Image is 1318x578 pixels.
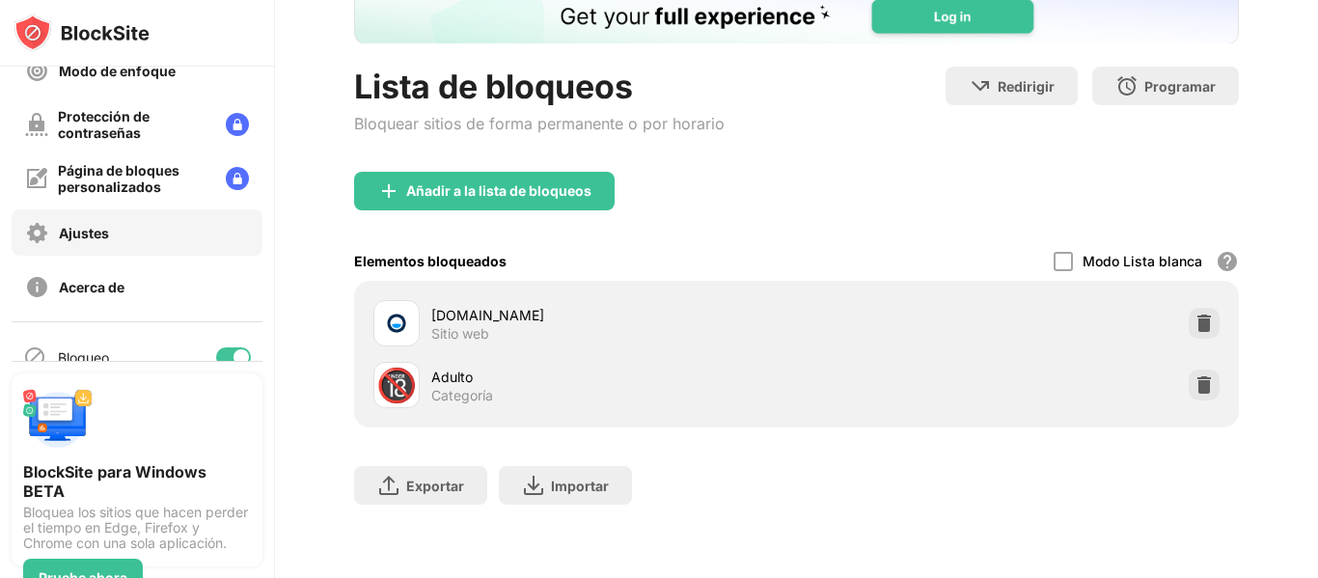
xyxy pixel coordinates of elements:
[354,67,633,106] font: Lista de bloqueos
[25,113,48,136] img: password-protection-off.svg
[354,114,725,133] font: Bloquear sitios de forma permanente o por horario
[59,279,124,295] font: Acerca de
[1144,78,1216,95] font: Programar
[431,307,544,323] font: [DOMAIN_NAME]
[23,462,206,501] font: BlockSite para Windows BETA
[25,221,49,245] img: settings-off.svg
[25,167,48,190] img: customize-block-page-off.svg
[376,365,417,404] font: 🔞
[431,387,493,403] font: Categoría
[14,14,150,52] img: logo-blocksite.svg
[25,275,49,299] img: about-off.svg
[406,182,591,199] font: Añadir a la lista de bloqueos
[58,349,109,366] font: Bloqueo
[385,312,408,335] img: favicons
[59,63,176,79] font: Modo de enfoque
[25,59,49,83] img: focus-off.svg
[1083,253,1202,269] font: Modo Lista blanca
[354,253,507,269] font: Elementos bloqueados
[431,369,473,385] font: Adulto
[23,504,248,551] font: Bloquea los sitios que hacen perder el tiempo en Edge, Firefox y Chrome con una sola aplicación.
[551,478,609,494] font: Importar
[59,225,109,241] font: Ajustes
[23,345,46,369] img: blocking-icon.svg
[998,78,1055,95] font: Redirigir
[226,113,249,136] img: lock-menu.svg
[58,108,150,141] font: Protección de contraseñas
[23,385,93,454] img: push-desktop.svg
[406,478,464,494] font: Exportar
[226,167,249,190] img: lock-menu.svg
[431,325,489,342] font: Sitio web
[58,162,179,195] font: Página de bloques personalizados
